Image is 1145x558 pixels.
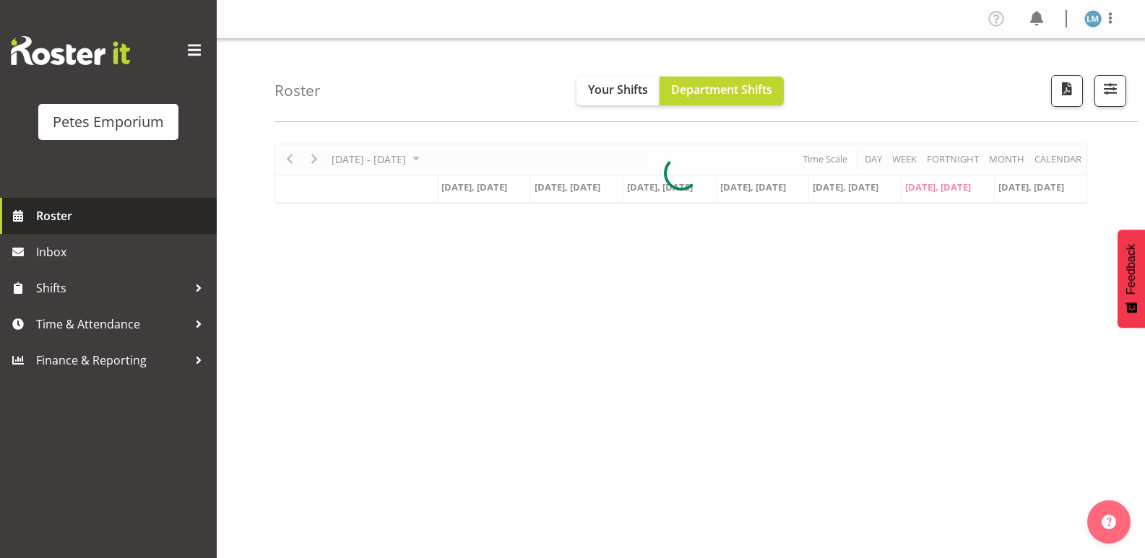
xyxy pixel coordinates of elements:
span: Shifts [36,277,188,299]
span: Roster [36,205,209,227]
button: Filter Shifts [1094,75,1126,107]
span: Your Shifts [588,82,648,97]
button: Feedback - Show survey [1118,230,1145,328]
span: Inbox [36,241,209,263]
button: Download a PDF of the roster according to the set date range. [1051,75,1083,107]
button: Department Shifts [660,77,784,105]
img: lianne-morete5410.jpg [1084,10,1102,27]
img: Rosterit website logo [11,36,130,65]
button: Your Shifts [576,77,660,105]
img: help-xxl-2.png [1102,515,1116,529]
h4: Roster [275,82,321,99]
span: Time & Attendance [36,313,188,335]
span: Finance & Reporting [36,349,188,371]
span: Department Shifts [671,82,772,97]
span: Feedback [1125,244,1138,295]
div: Petes Emporium [53,111,164,133]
